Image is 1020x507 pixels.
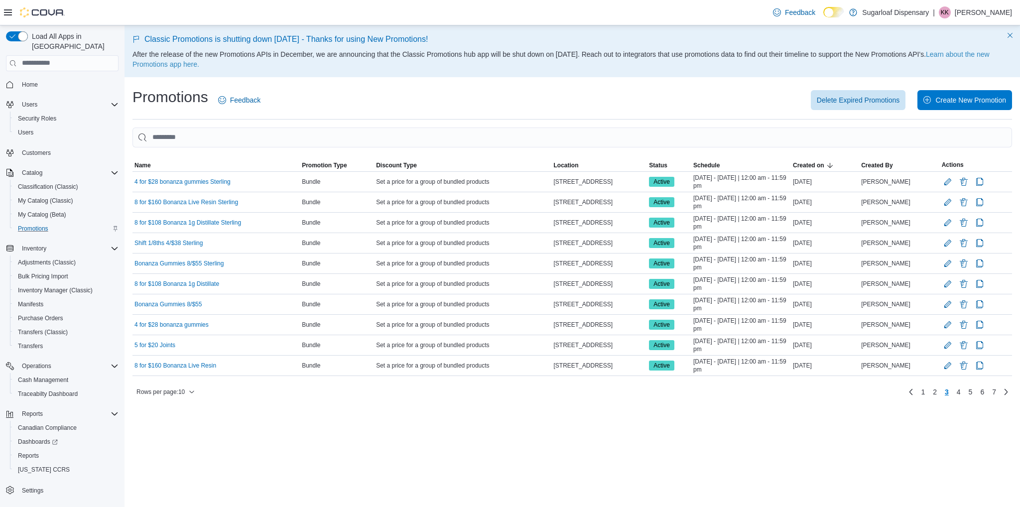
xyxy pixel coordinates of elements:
button: Edit Promotion [942,176,954,188]
div: Set a price for a group of bundled products [374,237,551,249]
span: Active [649,218,674,228]
a: My Catalog (Classic) [14,195,77,207]
div: Set a price for a group of bundled products [374,278,551,290]
span: [DATE] - [DATE] | 12:00 am - 11:59 pm [693,337,789,353]
span: [DATE] - [DATE] | 12:00 am - 11:59 pm [693,296,789,312]
a: Classification (Classic) [14,181,82,193]
span: [PERSON_NAME] [861,341,910,349]
button: Clone Promotion [974,360,986,372]
h1: Promotions [132,87,208,107]
span: [STREET_ADDRESS] [554,198,613,206]
a: Reports [14,450,43,462]
span: Bulk Pricing Import [14,270,119,282]
a: Transfers (Classic) [14,326,72,338]
span: Active [653,198,670,207]
button: Delete Promotion [958,237,970,249]
a: Promotions [14,223,52,235]
button: Traceabilty Dashboard [10,387,123,401]
a: Page 4 of 7 [953,384,965,400]
button: Edit Promotion [942,319,954,331]
button: Delete Expired Promotions [811,90,906,110]
a: Settings [18,485,47,497]
span: 3 [945,387,949,397]
a: Adjustments (Classic) [14,256,80,268]
button: Clone Promotion [974,278,986,290]
span: Users [18,128,33,136]
button: Reports [2,407,123,421]
span: Bundle [302,239,320,247]
button: Edit Promotion [942,339,954,351]
span: Adjustments (Classic) [18,258,76,266]
button: Classification (Classic) [10,180,123,194]
button: Inventory [18,243,50,254]
span: [PERSON_NAME] [861,321,910,329]
a: Page 6 of 7 [976,384,988,400]
span: Active [649,299,674,309]
span: Traceabilty Dashboard [14,388,119,400]
span: Active [649,320,674,330]
span: 5 [969,387,973,397]
span: Feedback [785,7,815,17]
span: [STREET_ADDRESS] [554,362,613,370]
button: Canadian Compliance [10,421,123,435]
a: 5 for $20 Joints [134,341,175,349]
span: Settings [22,487,43,495]
span: Active [649,340,674,350]
button: Edit Promotion [942,257,954,269]
a: Traceabilty Dashboard [14,388,82,400]
button: Delete Promotion [958,217,970,229]
span: [DATE] - [DATE] | 12:00 am - 11:59 pm [693,255,789,271]
a: 4 for $28 bonanza gummies [134,321,209,329]
button: Promotions [10,222,123,236]
span: 6 [980,387,984,397]
span: Active [649,238,674,248]
span: Promotions [14,223,119,235]
div: [DATE] [791,176,859,188]
span: Bundle [302,259,320,267]
a: Canadian Compliance [14,422,81,434]
div: [DATE] [791,196,859,208]
a: Dashboards [14,436,62,448]
span: Reports [18,408,119,420]
span: Active [653,300,670,309]
button: Users [18,99,41,111]
span: Reports [22,410,43,418]
span: [DATE] - [DATE] | 12:00 am - 11:59 pm [693,317,789,333]
div: [DATE] [791,237,859,249]
button: Delete Promotion [958,339,970,351]
span: Active [653,341,670,350]
input: This is a search bar. As you type, the results lower in the page will automatically filter. [132,127,1012,147]
button: Manifests [10,297,123,311]
span: Users [22,101,37,109]
button: [US_STATE] CCRS [10,463,123,477]
div: Set a price for a group of bundled products [374,196,551,208]
span: Actions [942,161,964,169]
button: Edit Promotion [942,360,954,372]
span: Inventory [22,245,46,253]
span: [DATE] - [DATE] | 12:00 am - 11:59 pm [693,235,789,251]
span: Bundle [302,219,320,227]
a: 8 for $160 Bonanza Live Resin Sterling [134,198,238,206]
div: Set a price for a group of bundled products [374,176,551,188]
span: [STREET_ADDRESS] [554,321,613,329]
span: Transfers [18,342,43,350]
button: My Catalog (Classic) [10,194,123,208]
button: Created By [859,159,939,171]
span: Active [649,258,674,268]
span: Canadian Compliance [14,422,119,434]
button: Cash Management [10,373,123,387]
button: Reports [18,408,47,420]
span: [US_STATE] CCRS [18,466,70,474]
button: Clone Promotion [974,319,986,331]
button: Dismiss this callout [1004,29,1016,41]
span: Users [14,127,119,138]
span: [STREET_ADDRESS] [554,239,613,247]
button: Clone Promotion [974,237,986,249]
span: Dashboards [14,436,119,448]
span: [STREET_ADDRESS] [554,300,613,308]
span: Purchase Orders [14,312,119,324]
button: Edit Promotion [942,278,954,290]
span: [PERSON_NAME] [861,280,910,288]
span: Classification (Classic) [14,181,119,193]
a: Shift 1/8ths 4/$38 Sterling [134,239,203,247]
